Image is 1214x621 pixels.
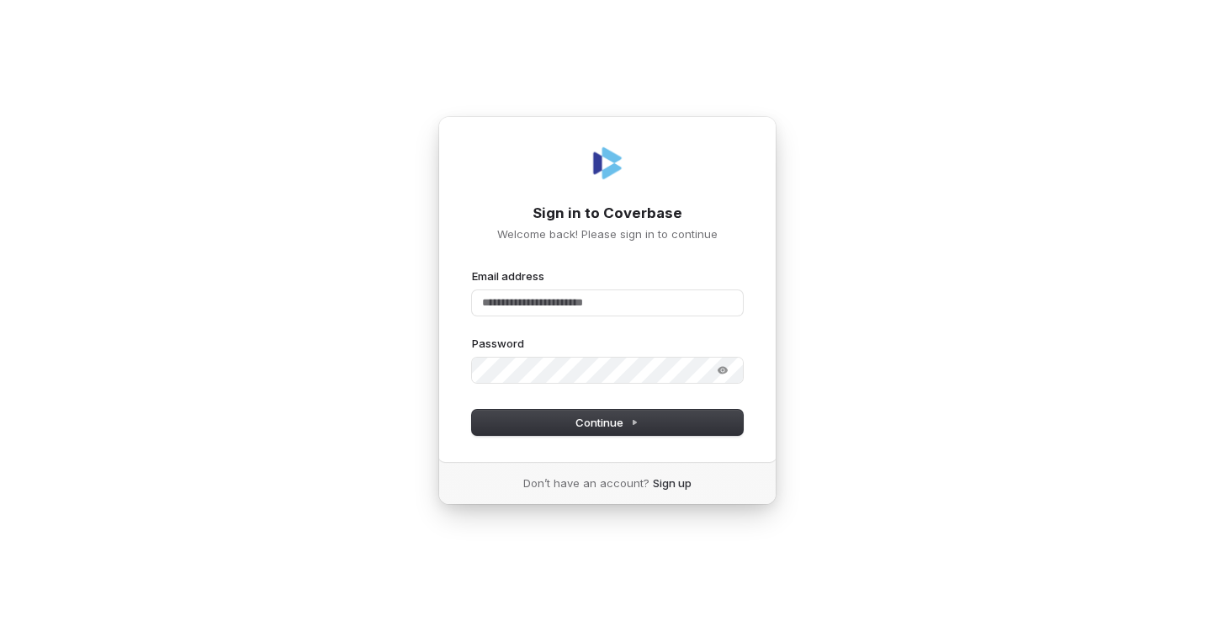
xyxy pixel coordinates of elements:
[523,475,649,491] span: Don’t have an account?
[472,336,524,351] label: Password
[587,143,628,183] img: Coverbase
[472,268,544,284] label: Email address
[472,204,743,224] h1: Sign in to Coverbase
[472,410,743,435] button: Continue
[706,360,740,380] button: Show password
[575,415,639,430] span: Continue
[653,475,692,491] a: Sign up
[472,226,743,241] p: Welcome back! Please sign in to continue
